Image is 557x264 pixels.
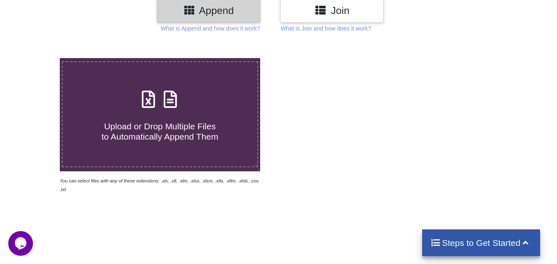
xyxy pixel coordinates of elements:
h3: Join [287,5,377,16]
p: What is Join and how does it work? [280,24,371,33]
h4: Steps to Get Started [430,238,532,248]
h3: Append [163,5,254,16]
iframe: chat widget [8,231,35,256]
p: What is Append and how does it work? [161,24,260,33]
span: Upload or Drop Multiple Files to Automatically Append Them [101,121,218,141]
i: You can select files with any of these extensions: .xls, .xlt, .xlm, .xlsx, .xlsm, .xltx, .xltm, ... [60,178,259,192]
